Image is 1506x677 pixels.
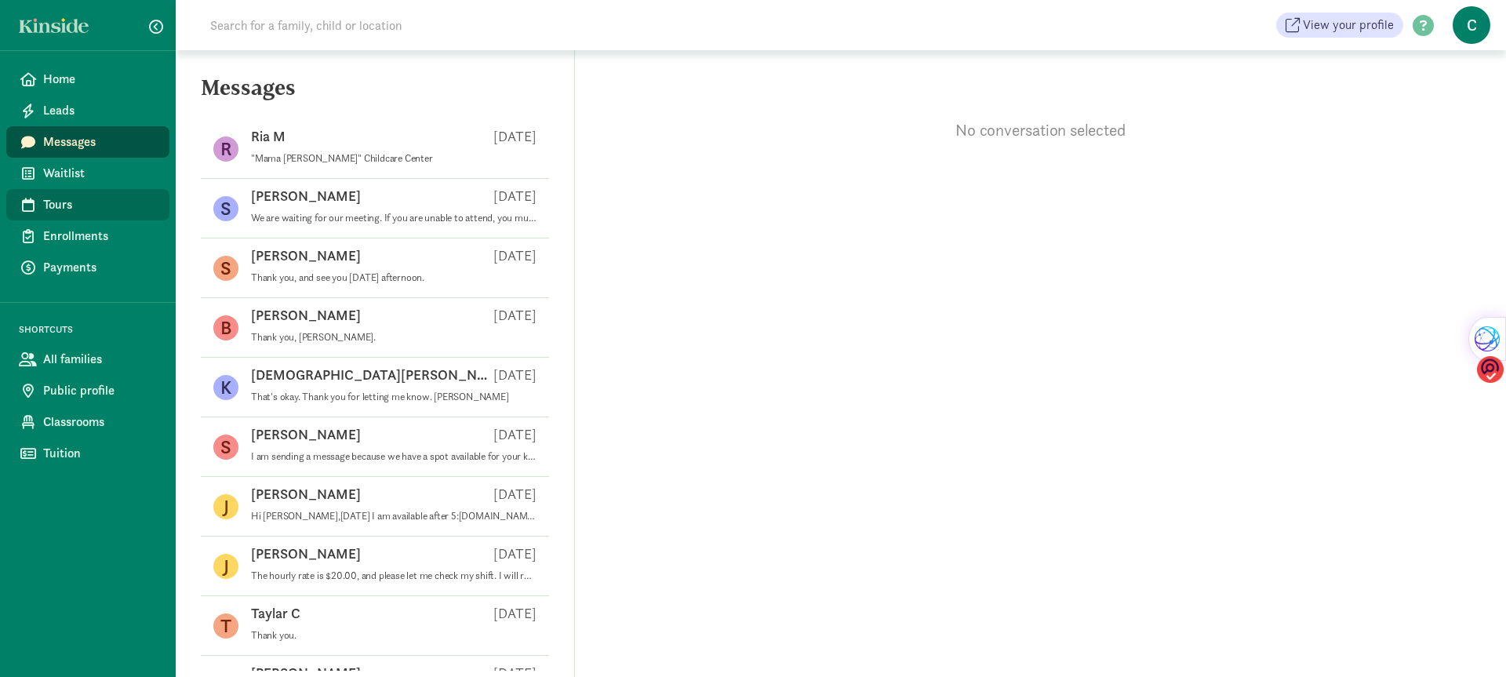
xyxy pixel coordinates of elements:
figure: S [213,256,238,281]
a: Tuition [6,438,169,469]
p: Taylar C [251,604,300,623]
p: [PERSON_NAME] [251,485,361,504]
input: Search for a family, child or location [201,9,641,41]
figure: B [213,315,238,340]
p: [PERSON_NAME] [251,425,361,444]
span: Public profile [43,381,157,400]
span: Tours [43,195,157,214]
span: Waitlist [43,164,157,183]
figure: T [213,613,238,639]
p: [DATE] [493,127,537,146]
span: Payments [43,258,157,277]
a: Tours [6,189,169,220]
span: Classrooms [43,413,157,431]
p: The hourly rate is $20.00, and please let me check my shift. I will respond to you as soon as pos... [251,570,537,582]
p: [DATE] [493,544,537,563]
p: [DATE] [493,306,537,325]
p: Thank you, [PERSON_NAME]. [251,331,537,344]
a: Payments [6,252,169,283]
p: [PERSON_NAME] [251,306,361,325]
a: Waitlist [6,158,169,189]
p: Ria M [251,127,286,146]
p: Thank you. [251,629,537,642]
span: C [1453,6,1490,44]
p: [DATE] [493,425,537,444]
p: That's okay. Thank you for letting me know. [PERSON_NAME] [251,391,537,403]
a: Classrooms [6,406,169,438]
a: Home [6,64,169,95]
span: View your profile [1303,16,1394,35]
figure: J [213,494,238,519]
p: [DATE] [493,366,537,384]
h5: Messages [176,75,574,113]
a: All families [6,344,169,375]
figure: S [213,435,238,460]
p: [DATE] [493,246,537,265]
a: Enrollments [6,220,169,252]
span: Home [43,70,157,89]
figure: S [213,196,238,221]
span: Enrollments [43,227,157,246]
p: Thank you, and see you [DATE] afternoon. [251,271,537,284]
span: Tuition [43,444,157,463]
span: All families [43,350,157,369]
p: [DATE] [493,604,537,623]
figure: R [213,136,238,162]
p: I am sending a message because we have a spot available for your kiddo in September. Additionally... [251,450,537,463]
p: "Mama [PERSON_NAME]" Childcare Center [251,152,537,165]
figure: J [213,554,238,579]
p: [DATE] [493,485,537,504]
p: We are waiting for our meeting. If you are unable to attend, you must call us. We take our respon... [251,212,537,224]
span: Messages [43,133,157,151]
p: [PERSON_NAME] [251,246,361,265]
a: Leads [6,95,169,126]
a: Public profile [6,375,169,406]
p: [DEMOGRAPHIC_DATA][PERSON_NAME] [251,366,493,384]
p: [PERSON_NAME] [251,544,361,563]
span: Leads [43,101,157,120]
a: Messages [6,126,169,158]
a: View your profile [1276,13,1403,38]
img: o1IwAAAABJRU5ErkJggg== [1477,355,1504,384]
p: [PERSON_NAME] [251,187,361,206]
p: Hi [PERSON_NAME],[DATE] I am available after 5:[DOMAIN_NAME] that works for you? [251,510,537,522]
p: No conversation selected [575,119,1506,141]
figure: K [213,375,238,400]
p: [DATE] [493,187,537,206]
